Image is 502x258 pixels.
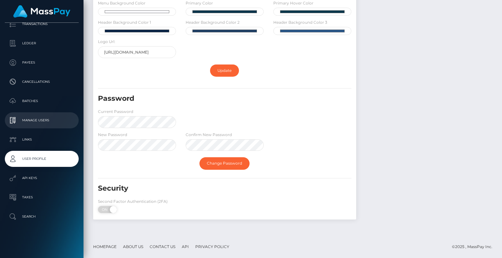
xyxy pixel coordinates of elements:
[7,193,76,202] p: Taxes
[5,132,79,148] a: Links
[98,184,311,193] h5: Security
[186,0,213,6] label: Primary Color
[7,77,76,87] p: Cancellations
[193,242,232,252] a: Privacy Policy
[186,20,240,25] label: Header Background Color 2
[98,20,151,25] label: Header Background Color 1
[98,94,311,104] h5: Password
[7,96,76,106] p: Batches
[273,20,327,25] label: Header Background Color 3
[7,173,76,183] p: API Keys
[120,242,146,252] a: About Us
[98,39,115,45] label: Logo Url:
[7,116,76,125] p: Manage Users
[5,35,79,51] a: Ledger
[5,151,79,167] a: User Profile
[7,58,76,67] p: Payees
[210,64,239,77] a: Update
[98,0,145,6] label: Menu Background Color
[98,199,168,204] label: Second Factor Authentication (2FA)
[147,242,178,252] a: Contact Us
[5,55,79,71] a: Payees
[5,170,79,186] a: API Keys
[5,16,79,32] a: Transactions
[91,242,119,252] a: Homepage
[7,154,76,164] p: User Profile
[7,212,76,221] p: Search
[7,39,76,48] p: Ledger
[97,206,113,213] span: ON
[199,157,250,169] a: Change Password
[452,243,497,250] div: © 2025 , MassPay Inc.
[5,209,79,225] a: Search
[7,19,76,29] p: Transactions
[186,132,232,138] label: Confirm New Password
[5,93,79,109] a: Batches
[5,189,79,205] a: Taxes
[5,74,79,90] a: Cancellations
[98,109,133,115] label: Current Password
[7,135,76,144] p: Links
[5,112,79,128] a: Manage Users
[273,0,313,6] label: Primary Hover Color
[179,242,191,252] a: API
[13,5,70,18] img: MassPay Logo
[98,132,127,138] label: New Password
